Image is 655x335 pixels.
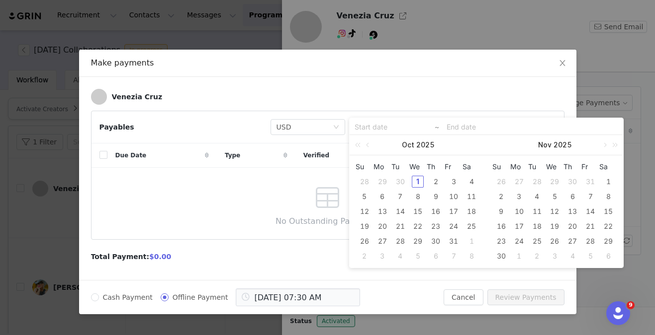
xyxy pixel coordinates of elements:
[492,159,510,174] th: Sun
[376,191,388,202] div: 6
[581,162,599,171] span: Fr
[276,215,379,227] span: No Outstanding Payments
[391,174,409,189] td: September 30, 2025
[394,250,406,262] div: 4
[445,162,463,171] span: Fr
[374,189,391,204] td: October 6, 2025
[356,162,374,171] span: Su
[412,191,424,202] div: 8
[463,159,480,174] th: Sat
[376,205,388,217] div: 13
[356,219,374,234] td: October 19, 2025
[531,250,543,262] div: 2
[91,252,150,262] span: Total Payment:
[602,220,614,232] div: 22
[602,191,614,202] div: 8
[353,135,366,155] a: Last year (Control + left)
[546,162,564,171] span: We
[445,159,463,174] th: Fri
[602,205,614,217] div: 15
[495,191,507,202] div: 2
[401,135,415,155] a: Oct
[356,189,374,204] td: October 5, 2025
[359,191,371,202] div: 5
[599,162,617,171] span: Sa
[412,205,424,217] div: 15
[374,159,391,174] th: Mon
[277,120,291,134] div: USD
[430,235,442,247] div: 30
[445,204,463,219] td: October 17, 2025
[376,220,388,232] div: 20
[409,249,427,264] td: November 5, 2025
[528,249,546,264] td: December 2, 2025
[115,151,147,160] span: Due Date
[563,174,581,189] td: October 30, 2025
[356,174,374,189] td: September 28, 2025
[149,253,171,261] span: $0.00
[531,191,543,202] div: 4
[364,135,373,155] a: Previous month (PageUp)
[510,174,528,189] td: October 27, 2025
[448,191,460,202] div: 10
[602,250,614,262] div: 6
[510,234,528,249] td: November 24, 2025
[447,121,618,133] input: End date
[409,234,427,249] td: October 29, 2025
[91,111,564,240] article: Payables
[627,301,635,309] span: 9
[549,176,561,188] div: 29
[584,205,596,217] div: 14
[546,159,564,174] th: Wed
[528,219,546,234] td: November 18, 2025
[463,249,480,264] td: November 8, 2025
[169,293,232,301] span: Offline Payment
[602,176,614,188] div: 1
[584,220,596,232] div: 21
[394,176,406,188] div: 30
[463,162,480,171] span: Sa
[563,219,581,234] td: November 20, 2025
[546,249,564,264] td: December 3, 2025
[510,189,528,204] td: November 3, 2025
[607,135,620,155] a: Next year (Control + right)
[513,220,525,232] div: 17
[510,204,528,219] td: November 10, 2025
[356,204,374,219] td: October 12, 2025
[549,205,561,217] div: 12
[448,235,460,247] div: 31
[581,204,599,219] td: November 14, 2025
[394,205,406,217] div: 14
[427,249,445,264] td: November 6, 2025
[466,250,477,262] div: 8
[448,205,460,217] div: 17
[391,249,409,264] td: November 4, 2025
[376,235,388,247] div: 27
[430,176,442,188] div: 2
[546,219,564,234] td: November 19, 2025
[599,234,617,249] td: November 29, 2025
[528,162,546,171] span: Tu
[528,189,546,204] td: November 4, 2025
[513,205,525,217] div: 10
[394,191,406,202] div: 7
[599,159,617,174] th: Sat
[409,159,427,174] th: Wed
[445,249,463,264] td: November 7, 2025
[528,159,546,174] th: Tue
[427,162,445,171] span: Th
[546,204,564,219] td: November 12, 2025
[546,174,564,189] td: October 29, 2025
[412,176,424,188] div: 1
[492,219,510,234] td: November 16, 2025
[303,151,329,160] span: Verified
[409,189,427,204] td: October 8, 2025
[581,189,599,204] td: November 7, 2025
[492,162,510,171] span: Su
[391,162,409,171] span: Tu
[599,204,617,219] td: November 15, 2025
[495,250,507,262] div: 30
[581,234,599,249] td: November 28, 2025
[549,235,561,247] div: 26
[112,93,163,101] div: Venezia Cruz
